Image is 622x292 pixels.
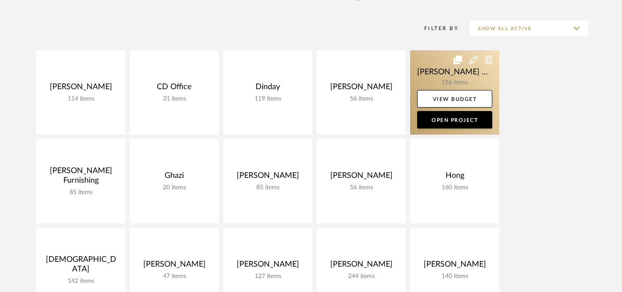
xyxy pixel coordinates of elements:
[137,260,212,273] div: [PERSON_NAME]
[417,90,492,108] a: View Budget
[137,184,212,191] div: 20 items
[324,95,399,103] div: 56 items
[230,273,305,280] div: 127 items
[43,166,118,189] div: [PERSON_NAME] Furnishing
[230,184,305,191] div: 85 items
[43,189,118,196] div: 85 items
[417,273,492,280] div: 140 items
[413,24,459,33] div: Filter By
[324,184,399,191] div: 56 items
[230,95,305,103] div: 119 items
[324,171,399,184] div: [PERSON_NAME]
[417,171,492,184] div: Hong
[324,273,399,280] div: 244 items
[43,278,118,285] div: 142 items
[43,82,118,95] div: [PERSON_NAME]
[417,111,492,129] a: Open Project
[324,82,399,95] div: [PERSON_NAME]
[230,82,305,95] div: Dinday
[137,171,212,184] div: Ghazi
[230,171,305,184] div: [PERSON_NAME]
[324,260,399,273] div: [PERSON_NAME]
[230,260,305,273] div: [PERSON_NAME]
[137,95,212,103] div: 31 items
[137,273,212,280] div: 47 items
[417,260,492,273] div: [PERSON_NAME]
[43,95,118,103] div: 114 items
[137,82,212,95] div: CD Office
[43,255,118,278] div: [DEMOGRAPHIC_DATA]
[417,184,492,191] div: 160 items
